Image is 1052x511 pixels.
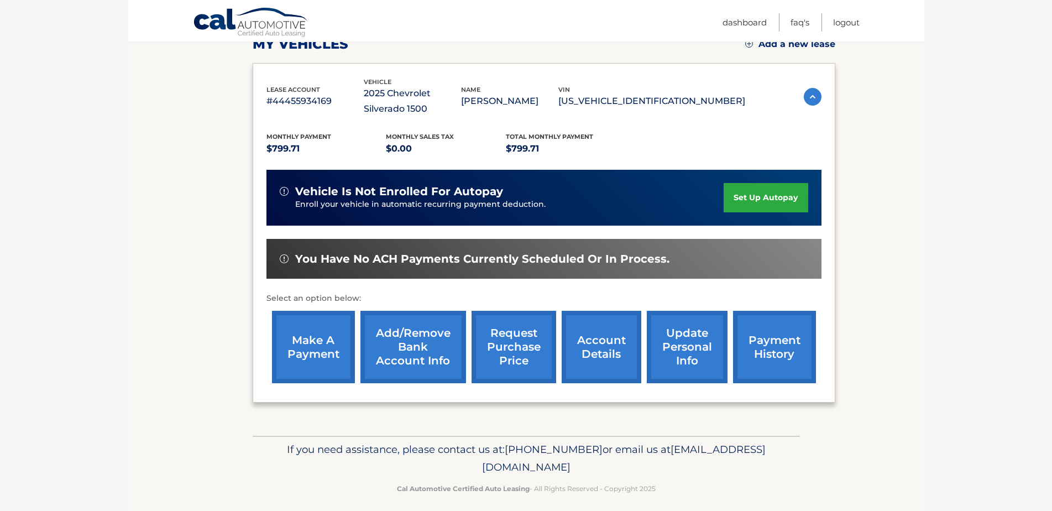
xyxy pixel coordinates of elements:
[266,133,331,140] span: Monthly Payment
[364,86,461,117] p: 2025 Chevrolet Silverado 1500
[295,252,669,266] span: You have no ACH payments currently scheduled or in process.
[397,484,530,493] strong: Cal Automotive Certified Auto Leasing
[266,93,364,109] p: #44455934169
[260,441,793,476] p: If you need assistance, please contact us at: or email us at
[558,86,570,93] span: vin
[647,311,727,383] a: update personal info
[724,183,808,212] a: set up autopay
[723,13,767,32] a: Dashboard
[364,78,391,86] span: vehicle
[506,133,593,140] span: Total Monthly Payment
[386,133,454,140] span: Monthly sales Tax
[472,311,556,383] a: request purchase price
[733,311,816,383] a: payment history
[280,254,289,263] img: alert-white.svg
[386,141,506,157] p: $0.00
[558,93,745,109] p: [US_VEHICLE_IDENTIFICATION_NUMBER]
[482,443,766,473] span: [EMAIL_ADDRESS][DOMAIN_NAME]
[506,141,626,157] p: $799.71
[791,13,809,32] a: FAQ's
[461,86,480,93] span: name
[266,292,821,305] p: Select an option below:
[272,311,355,383] a: make a payment
[360,311,466,383] a: Add/Remove bank account info
[253,36,348,53] h2: my vehicles
[505,443,603,456] span: [PHONE_NUMBER]
[266,141,386,157] p: $799.71
[745,40,753,48] img: add.svg
[193,7,309,39] a: Cal Automotive
[295,185,503,199] span: vehicle is not enrolled for autopay
[260,483,793,494] p: - All Rights Reserved - Copyright 2025
[804,88,821,106] img: accordion-active.svg
[461,93,558,109] p: [PERSON_NAME]
[562,311,641,383] a: account details
[266,86,320,93] span: lease account
[295,199,724,211] p: Enroll your vehicle in automatic recurring payment deduction.
[745,39,835,50] a: Add a new lease
[833,13,860,32] a: Logout
[280,187,289,196] img: alert-white.svg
